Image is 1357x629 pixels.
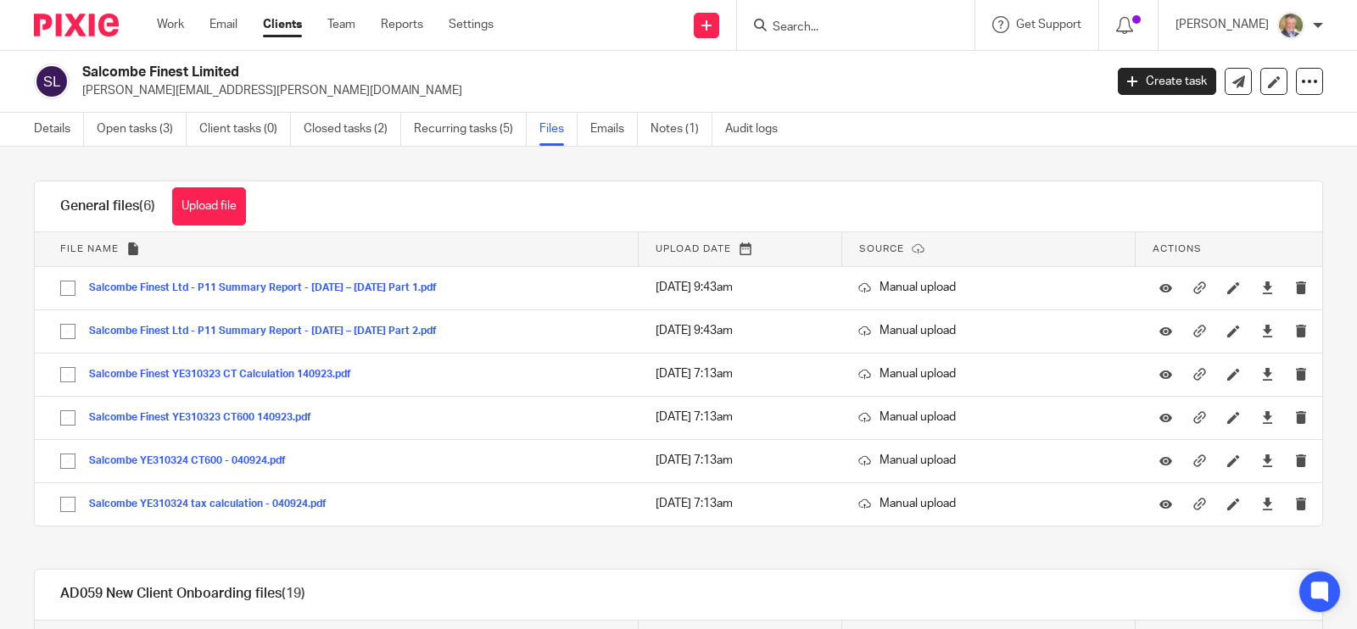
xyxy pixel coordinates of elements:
a: Client tasks (0) [199,113,291,146]
a: Download [1261,365,1274,382]
button: Salcombe YE310324 CT600 - 040924.pdf [89,455,299,467]
input: Select [52,315,84,348]
span: File name [60,244,119,253]
p: [DATE] 9:43am [656,322,825,339]
span: Get Support [1016,19,1081,31]
a: Clients [263,16,302,33]
input: Select [52,272,84,304]
p: Manual upload [858,452,1119,469]
span: Source [859,244,904,253]
p: [DATE] 7:13am [656,409,825,426]
a: Notes (1) [651,113,712,146]
p: Manual upload [858,365,1119,382]
input: Search [771,20,924,36]
a: Create task [1118,68,1216,95]
h1: General files [60,198,155,215]
h1: AD059 New Client Onboarding files [60,585,305,603]
p: [DATE] 7:13am [656,495,825,512]
p: Manual upload [858,409,1119,426]
p: [PERSON_NAME] [1176,16,1269,33]
input: Select [52,359,84,391]
a: Download [1261,452,1274,469]
h2: Salcombe Finest Limited [82,64,891,81]
a: Reports [381,16,423,33]
p: [DATE] 7:13am [656,365,825,382]
p: Manual upload [858,322,1119,339]
a: Recurring tasks (5) [414,113,527,146]
a: Files [539,113,578,146]
img: svg%3E [34,64,70,99]
button: Salcombe Finest YE310323 CT600 140923.pdf [89,412,324,424]
input: Select [52,488,84,520]
span: Actions [1153,244,1202,253]
input: Select [52,402,84,434]
button: Salcombe YE310324 tax calculation - 040924.pdf [89,498,339,510]
button: Salcombe Finest YE310323 CT Calculation 140923.pdf [89,369,364,381]
a: Download [1261,495,1274,512]
a: Work [157,16,184,33]
a: Download [1261,279,1274,296]
a: Download [1261,409,1274,426]
a: Team [327,16,355,33]
span: (6) [139,199,155,213]
img: High%20Res%20Andrew%20Price%20Accountants_Poppy%20Jakes%20photography-1109.jpg [1277,12,1304,39]
p: [PERSON_NAME][EMAIL_ADDRESS][PERSON_NAME][DOMAIN_NAME] [82,82,1092,99]
a: Open tasks (3) [97,113,187,146]
a: Audit logs [725,113,790,146]
p: [DATE] 7:13am [656,452,825,469]
span: Upload date [656,244,731,253]
a: Emails [590,113,638,146]
a: Download [1261,322,1274,339]
a: Email [209,16,237,33]
button: Salcombe Finest Ltd - P11 Summary Report - [DATE] – [DATE] Part 1.pdf [89,282,450,294]
p: Manual upload [858,495,1119,512]
button: Salcombe Finest Ltd - P11 Summary Report - [DATE] – [DATE] Part 2.pdf [89,326,450,337]
p: Manual upload [858,279,1119,296]
button: Upload file [172,187,246,225]
a: Details [34,113,84,146]
img: Pixie [34,14,119,36]
input: Select [52,445,84,477]
a: Closed tasks (2) [304,113,401,146]
a: Settings [449,16,494,33]
span: (19) [282,587,305,600]
p: [DATE] 9:43am [656,279,825,296]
